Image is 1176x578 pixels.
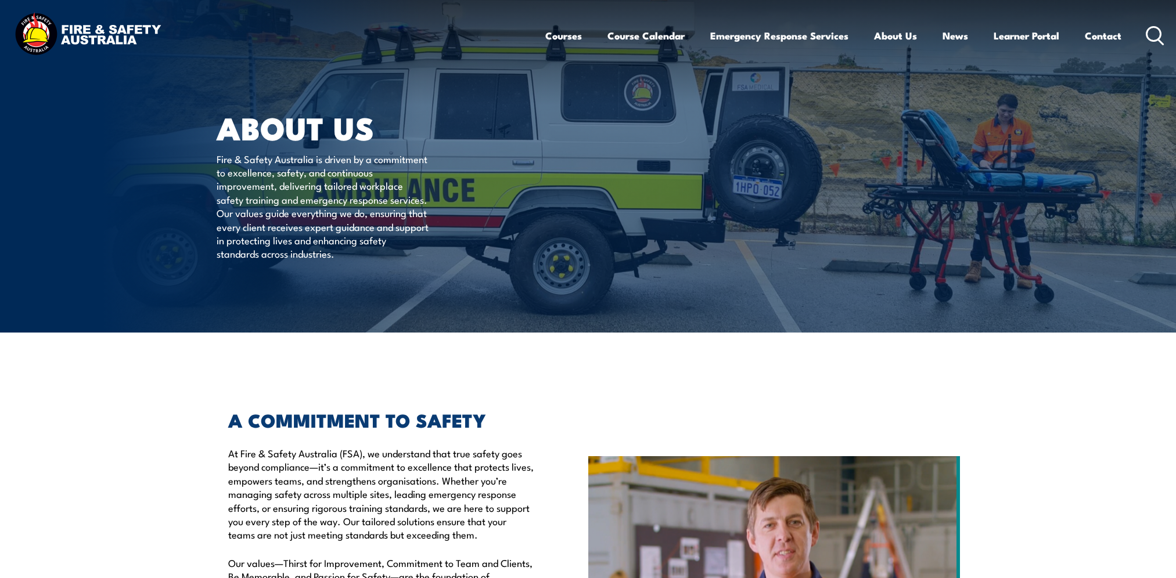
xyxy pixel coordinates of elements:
[545,20,582,51] a: Courses
[994,20,1059,51] a: Learner Portal
[217,152,429,261] p: Fire & Safety Australia is driven by a commitment to excellence, safety, and continuous improveme...
[607,20,685,51] a: Course Calendar
[943,20,968,51] a: News
[1085,20,1121,51] a: Contact
[874,20,917,51] a: About Us
[217,114,504,141] h1: About Us
[710,20,848,51] a: Emergency Response Services
[228,446,535,541] p: At Fire & Safety Australia (FSA), we understand that true safety goes beyond compliance—it’s a co...
[228,411,535,428] h2: A COMMITMENT TO SAFETY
